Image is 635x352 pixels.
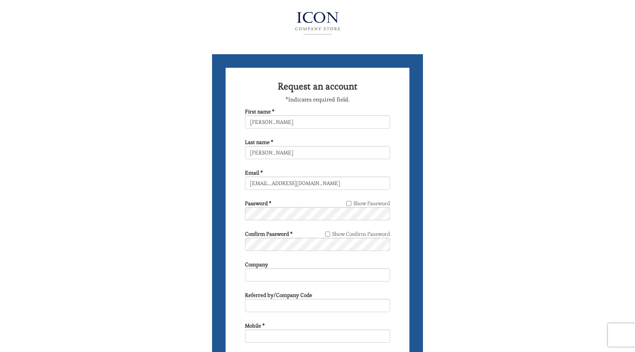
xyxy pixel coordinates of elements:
[245,199,271,207] label: Password *
[245,108,274,115] label: First name *
[245,138,273,146] label: Last name *
[325,232,330,237] input: Show Confirm Password
[245,169,263,177] label: Email *
[346,201,351,206] input: Show Password
[245,322,265,330] label: Mobile *
[245,230,293,238] label: Confirm Password *
[325,230,390,238] label: Show Confirm Password
[245,261,268,268] label: Company
[245,81,390,91] h2: Request an account
[346,199,390,207] label: Show Password
[245,95,390,104] p: *Indicates required field.
[245,291,312,299] label: Referred by/Company Code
